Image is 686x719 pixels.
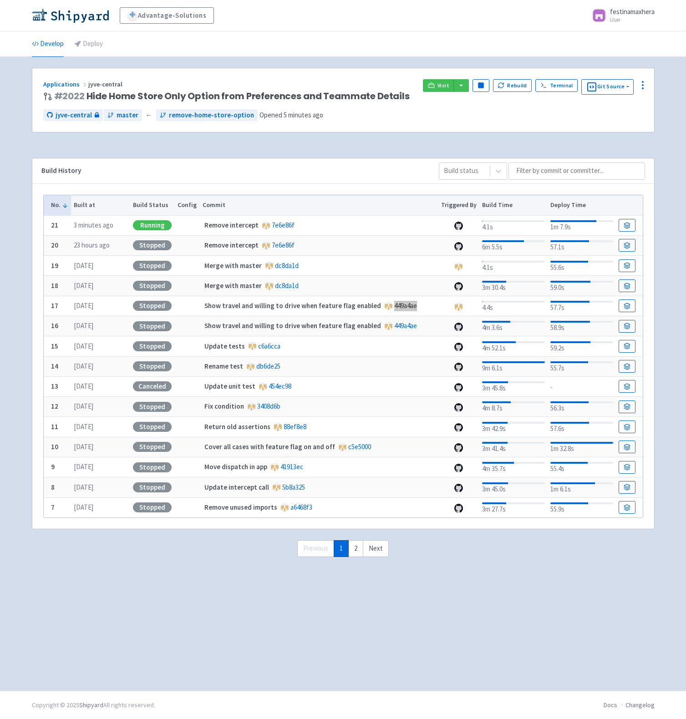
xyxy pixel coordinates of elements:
[51,422,58,431] b: 11
[482,299,544,313] div: 4.4s
[272,241,295,249] a: 7e6e86f
[74,442,93,451] time: [DATE]
[74,362,93,370] time: [DATE]
[74,261,93,270] time: [DATE]
[619,299,635,312] a: Build Details
[56,110,92,121] span: jyve-central
[204,281,262,290] strong: Merge with master
[581,79,634,95] button: Git Source
[204,483,269,491] strong: Update intercept call
[175,195,200,215] th: Config
[51,503,55,511] b: 7
[54,91,410,101] span: Hide Home Store Only Option from Preferences and Teammate Details
[610,17,655,23] small: User
[550,460,613,474] div: 55.4s
[130,195,175,215] th: Build Status
[269,382,291,390] a: 454ec98
[550,238,613,253] div: 57.1s
[348,540,363,557] a: 2
[272,221,295,229] a: 7e6e86f
[120,7,214,24] a: Advantage-Solutions
[284,111,323,119] time: 5 minutes ago
[133,422,172,432] div: Stopped
[619,219,635,232] a: Build Details
[619,259,635,272] a: Build Details
[51,342,58,350] b: 15
[550,481,613,495] div: 1m 6.1s
[482,501,544,515] div: 3m 27.7s
[74,402,93,410] time: [DATE]
[482,380,544,394] div: 3m 45.8s
[74,301,93,310] time: [DATE]
[482,440,544,454] div: 3m 41.4s
[482,279,544,293] div: 3m 30.4s
[394,321,417,330] a: 449a4ae
[550,218,613,233] div: 1m 7.9s
[290,503,312,511] a: a6468f3
[257,402,280,410] a: 3408d6b
[550,380,613,393] div: -
[204,442,335,451] strong: Cover all cases with feature flag on and off
[204,422,270,431] strong: Return old assertions
[550,501,613,515] div: 55.9s
[619,380,635,393] a: Build Details
[104,109,142,122] a: master
[133,462,172,472] div: Stopped
[204,301,381,310] strong: Show travel and willing to drive when feature flag enabled
[74,422,93,431] time: [DATE]
[535,79,578,92] a: Terminal
[550,279,613,293] div: 59.0s
[74,221,113,229] time: 3 minutes ago
[74,321,93,330] time: [DATE]
[482,359,544,374] div: 9m 6.1s
[133,341,172,351] div: Stopped
[619,320,635,333] a: Build Details
[133,482,172,492] div: Stopped
[482,339,544,354] div: 4m 52.1s
[508,162,645,180] input: Filter by commit or committer...
[394,301,417,310] a: 449a4ae
[43,80,88,88] a: Applications
[51,200,68,210] button: No.
[619,360,635,373] a: Build Details
[51,483,55,491] b: 8
[619,481,635,494] a: Build Details
[275,281,299,290] a: dc8da1d
[32,31,64,57] a: Develop
[258,342,280,350] a: c6a6cca
[133,361,172,371] div: Stopped
[133,261,172,271] div: Stopped
[51,382,58,390] b: 13
[41,166,424,176] div: Build History
[74,382,93,390] time: [DATE]
[482,481,544,495] div: 3m 45.0s
[619,340,635,353] a: Build Details
[437,82,449,89] span: Visit
[133,381,172,391] div: Canceled
[482,400,544,414] div: 4m 8.7s
[482,259,544,273] div: 4.1s
[282,483,305,491] a: 5b8a325
[133,281,172,291] div: Stopped
[479,195,548,215] th: Build Time
[51,362,58,370] b: 14
[88,80,124,88] span: jyve-central
[550,440,613,454] div: 1m 32.8s
[284,422,306,431] a: 88ef8e8
[493,79,532,92] button: Rebuild
[625,701,655,709] a: Changelog
[619,501,635,514] a: Build Details
[482,420,544,434] div: 3m 42.9s
[619,420,635,433] a: Build Details
[482,218,544,233] div: 4.1s
[74,342,93,350] time: [DATE]
[74,281,93,290] time: [DATE]
[43,109,103,122] a: jyve-central
[363,540,389,557] a: Next
[548,195,616,215] th: Deploy Time
[199,195,438,215] th: Commit
[204,382,255,390] strong: Update unit test
[550,319,613,333] div: 58.9s
[259,111,323,119] span: Opened
[204,261,262,270] strong: Merge with master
